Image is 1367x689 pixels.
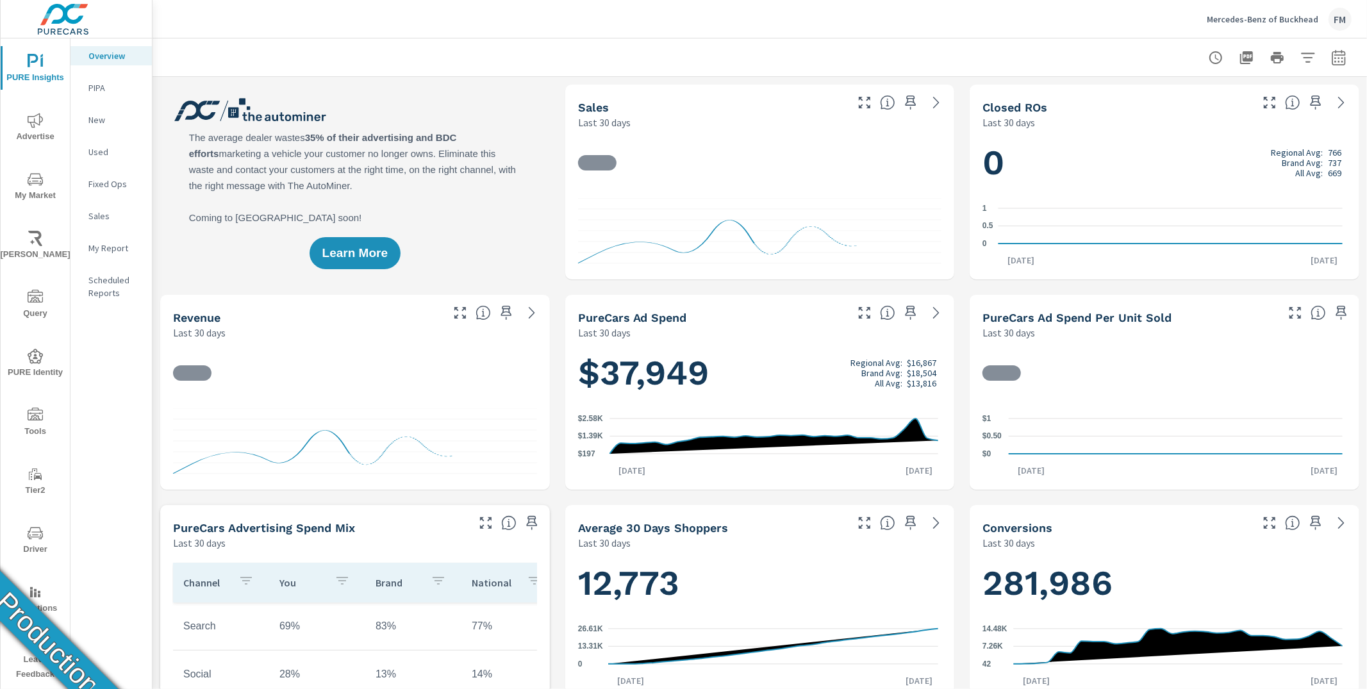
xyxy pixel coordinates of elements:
[4,585,66,616] span: Operations
[279,576,324,589] p: You
[269,610,365,642] td: 69%
[1331,513,1352,533] a: See more details in report
[70,238,152,258] div: My Report
[88,210,142,222] p: Sales
[880,305,895,320] span: Total cost of media for all PureCars channels for the selected dealership group over the selected...
[578,642,603,651] text: 13.31K
[875,378,902,388] p: All Avg:
[522,303,542,323] a: See more details in report
[88,178,142,190] p: Fixed Ops
[1295,45,1321,71] button: Apply Filters
[70,174,152,194] div: Fixed Ops
[880,515,895,531] span: A rolling 30 day total of daily Shoppers on the dealership website, averaged over the selected da...
[1295,168,1323,178] p: All Avg:
[1311,305,1326,320] span: Average cost of advertising per each vehicle sold at the dealer over the selected date range. The...
[854,92,875,113] button: Make Fullscreen
[472,576,517,589] p: National
[982,432,1002,441] text: $0.50
[322,247,388,259] span: Learn More
[461,610,558,642] td: 77%
[183,576,228,589] p: Channel
[1331,92,1352,113] a: See more details in report
[982,325,1035,340] p: Last 30 days
[4,54,66,85] span: PURE Insights
[4,349,66,380] span: PURE Identity
[1259,92,1280,113] button: Make Fullscreen
[88,81,142,94] p: PIPA
[1271,147,1323,158] p: Regional Avg:
[70,270,152,303] div: Scheduled Reports
[1302,464,1346,477] p: [DATE]
[578,325,631,340] p: Last 30 days
[450,303,470,323] button: Make Fullscreen
[982,204,987,213] text: 1
[310,237,401,269] button: Learn More
[900,303,921,323] span: Save this to your personalized report
[578,660,583,668] text: 0
[1305,92,1326,113] span: Save this to your personalized report
[1305,513,1326,533] span: Save this to your personalized report
[578,449,595,458] text: $197
[1285,515,1300,531] span: The number of dealer-specified goals completed by a visitor. [Source: This data is provided by th...
[578,521,729,535] h5: Average 30 Days Shoppers
[850,358,902,368] p: Regional Avg:
[4,636,66,682] span: Leave Feedback
[4,113,66,144] span: Advertise
[501,515,517,531] span: This table looks at how you compare to the amount of budget you spend per channel as opposed to y...
[578,351,942,395] h1: $37,949
[982,624,1007,633] text: 14.48K
[982,414,991,423] text: $1
[907,378,936,388] p: $13,816
[982,101,1047,114] h5: Closed ROs
[926,513,947,533] a: See more details in report
[1207,13,1318,25] p: Mercedes-Benz of Buckhead
[4,467,66,498] span: Tier2
[578,101,609,114] h5: Sales
[70,78,152,97] div: PIPA
[854,303,875,323] button: Make Fullscreen
[522,513,542,533] span: Save this to your personalized report
[1329,8,1352,31] div: FM
[476,513,496,533] button: Make Fullscreen
[926,92,947,113] a: See more details in report
[982,115,1035,130] p: Last 30 days
[1234,45,1259,71] button: "Export Report to PDF"
[907,368,936,378] p: $18,504
[173,311,220,324] h5: Revenue
[608,674,653,687] p: [DATE]
[609,464,654,477] p: [DATE]
[1302,674,1346,687] p: [DATE]
[900,92,921,113] span: Save this to your personalized report
[578,432,603,441] text: $1.39K
[1328,158,1341,168] p: 737
[1328,168,1341,178] p: 669
[982,642,1003,651] text: 7.26K
[173,535,226,551] p: Last 30 days
[578,561,942,605] h1: 12,773
[1014,674,1059,687] p: [DATE]
[4,526,66,557] span: Driver
[578,115,631,130] p: Last 30 days
[926,303,947,323] a: See more details in report
[88,242,142,254] p: My Report
[1259,513,1280,533] button: Make Fullscreen
[982,535,1035,551] p: Last 30 days
[365,610,461,642] td: 83%
[88,274,142,299] p: Scheduled Reports
[982,222,993,231] text: 0.5
[1302,254,1346,267] p: [DATE]
[854,513,875,533] button: Make Fullscreen
[88,145,142,158] p: Used
[70,206,152,226] div: Sales
[1326,45,1352,71] button: Select Date Range
[173,521,355,535] h5: PureCars Advertising Spend Mix
[88,49,142,62] p: Overview
[1264,45,1290,71] button: Print Report
[900,513,921,533] span: Save this to your personalized report
[982,239,987,248] text: 0
[1328,147,1341,158] p: 766
[578,535,631,551] p: Last 30 days
[476,305,491,320] span: Total sales revenue over the selected date range. [Source: This data is sourced from the dealer’s...
[4,172,66,203] span: My Market
[982,561,1346,605] h1: 281,986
